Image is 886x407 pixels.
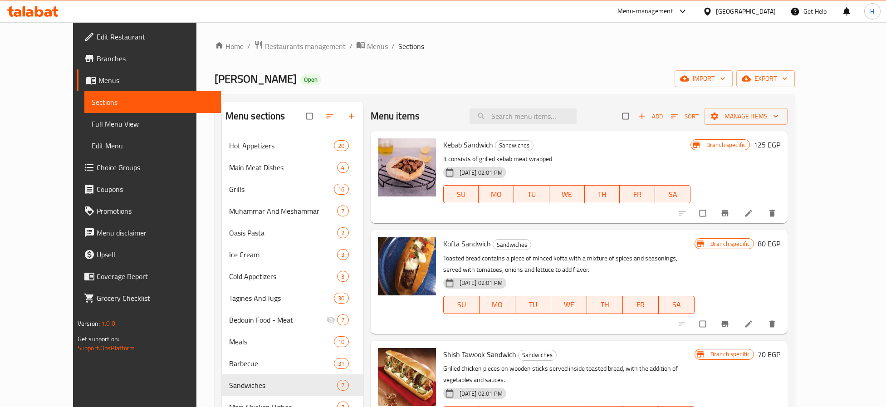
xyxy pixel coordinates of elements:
button: FR [623,296,659,314]
button: Sort [669,109,701,123]
span: 7 [338,207,348,216]
span: Sort sections [320,106,342,126]
div: Sandwiches [229,380,338,391]
div: Barbecue31 [222,353,363,374]
span: Grills [229,184,334,195]
span: [DATE] 02:01 PM [456,389,506,398]
div: items [337,271,348,282]
a: Coupons [77,178,221,200]
span: Menu disclaimer [97,227,214,238]
button: TU [515,296,551,314]
span: TH [588,188,617,201]
a: Full Menu View [84,113,221,135]
li: / [349,41,352,52]
span: Muhammar And Meshammar [229,206,338,216]
button: Branch-specific-item [715,203,737,223]
a: Menus [356,40,388,52]
span: Branch specific [707,240,754,248]
a: Choice Groups [77,157,221,178]
span: Ice Cream [229,249,338,260]
li: / [247,41,250,52]
button: delete [762,203,784,223]
span: [PERSON_NAME] [215,69,297,89]
span: 7 [338,381,348,390]
a: Menu disclaimer [77,222,221,244]
h2: Menu sections [225,109,285,123]
span: Full Menu View [92,118,214,129]
span: Upsell [97,249,214,260]
a: Home [215,41,244,52]
div: Sandwiches [518,350,557,361]
a: Support.OpsPlatform [78,342,135,354]
span: Edit Menu [92,140,214,151]
div: Ice Cream3 [222,244,363,265]
button: SA [655,185,690,203]
div: Muhammar And Meshammar7 [222,200,363,222]
div: Open [300,74,321,85]
span: SU [447,188,475,201]
span: 16 [334,185,348,194]
input: search [470,108,577,124]
a: Edit Restaurant [77,26,221,48]
span: Oasis Pasta [229,227,338,238]
span: Coverage Report [97,271,214,282]
div: Tagines And Jugs30 [222,287,363,309]
h2: Menu items [371,109,420,123]
h6: 70 EGP [758,348,780,361]
a: Upsell [77,244,221,265]
span: Kebab Sandwich [443,138,493,152]
span: Branch specific [707,350,754,358]
p: Grilled chicken pieces on wooden sticks served inside toasted bread, with the addition of vegetab... [443,363,695,386]
div: Barbecue [229,358,334,369]
span: 7 [338,316,348,324]
div: Sandwiches7 [222,374,363,396]
div: Bedouin Food - Meat7 [222,309,363,331]
span: Get support on: [78,333,119,345]
div: Menu-management [617,6,673,17]
span: Sandwiches [495,140,533,151]
span: WE [553,188,581,201]
button: SA [659,296,695,314]
button: MO [479,185,514,203]
span: SA [662,298,691,311]
a: Edit Menu [84,135,221,157]
span: Sort items [665,109,705,123]
span: 1.0.0 [101,318,115,329]
span: Select to update [694,315,713,333]
span: SU [447,298,476,311]
span: H [870,6,874,16]
div: Sandwiches [493,239,531,250]
span: export [744,73,788,84]
span: Hot Appetizers [229,140,334,151]
a: Branches [77,48,221,69]
span: 20 [334,142,348,150]
button: export [736,70,795,87]
div: items [334,140,348,151]
h6: 80 EGP [758,237,780,250]
span: Menus [367,41,388,52]
button: WE [549,185,585,203]
button: FR [620,185,655,203]
span: Add [638,111,663,122]
span: TU [518,188,546,201]
span: Sections [398,41,424,52]
a: Edit menu item [744,209,755,218]
button: TH [587,296,623,314]
div: items [334,336,348,347]
span: Tagines And Jugs [229,293,334,304]
a: Restaurants management [254,40,346,52]
span: SA [659,188,687,201]
span: MO [483,298,512,311]
span: Choice Groups [97,162,214,173]
span: Menus [98,75,214,86]
span: 4 [338,163,348,172]
div: items [334,293,348,304]
button: import [675,70,733,87]
button: TH [585,185,620,203]
div: items [337,162,348,173]
li: / [392,41,395,52]
span: Main Meat Dishes [229,162,338,173]
a: Menus [77,69,221,91]
span: Edit Restaurant [97,31,214,42]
